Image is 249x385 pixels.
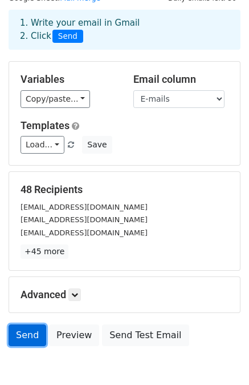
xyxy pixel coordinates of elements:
[21,215,148,224] small: [EMAIL_ADDRESS][DOMAIN_NAME]
[11,17,238,43] div: 1. Write your email in Gmail 2. Click
[133,73,229,86] h5: Email column
[9,324,46,346] a: Send
[21,183,228,196] h5: 48 Recipients
[102,324,189,346] a: Send Test Email
[21,136,64,154] a: Load...
[49,324,99,346] a: Preview
[21,90,90,108] a: Copy/paste...
[21,203,148,211] small: [EMAIL_ADDRESS][DOMAIN_NAME]
[82,136,112,154] button: Save
[21,288,228,301] h5: Advanced
[52,30,83,43] span: Send
[21,244,68,259] a: +45 more
[21,228,148,237] small: [EMAIL_ADDRESS][DOMAIN_NAME]
[21,119,70,131] a: Templates
[192,330,249,385] iframe: Chat Widget
[21,73,116,86] h5: Variables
